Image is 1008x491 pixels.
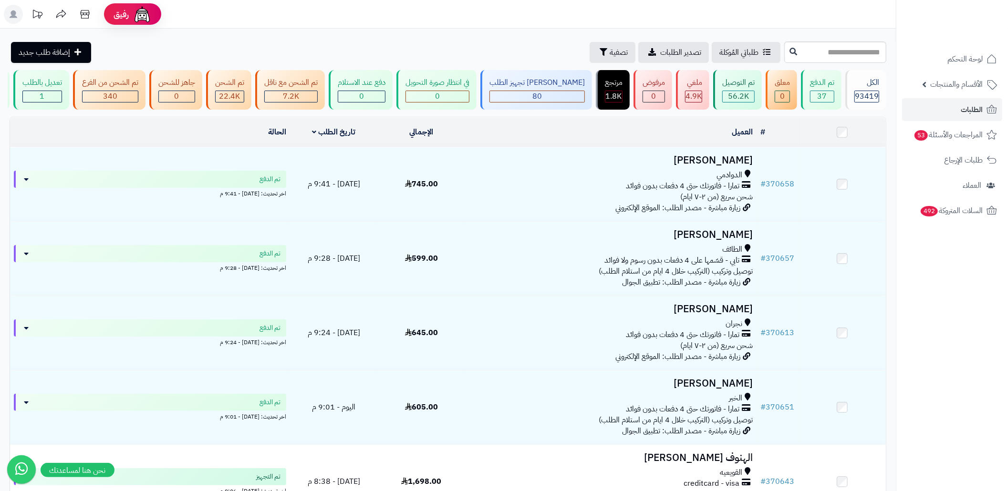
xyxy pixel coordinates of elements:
a: تم الشحن مع ناقل 7.2K [253,70,327,110]
span: [DATE] - 9:24 م [308,327,360,338]
div: 4939 [686,91,702,102]
span: نجران [726,318,742,329]
div: [PERSON_NAME] تجهيز الطلب [489,77,585,88]
span: شحن سريع (من ٢-٧ ايام) [680,191,753,203]
a: جاهز للشحن 0 [147,70,204,110]
span: [DATE] - 8:38 م [308,476,360,487]
span: # [760,401,766,413]
span: 0 [780,91,785,102]
a: تم الشحن 22.4K [204,70,253,110]
span: 340 [103,91,117,102]
img: logo-2.png [943,19,999,39]
a: طلباتي المُوكلة [712,42,780,63]
div: 340 [83,91,138,102]
div: 37 [811,91,834,102]
a: #370657 [760,253,794,264]
div: 0 [406,91,469,102]
span: تم التجهيز [256,472,281,481]
a: #370651 [760,401,794,413]
a: لوحة التحكم [902,48,1002,71]
a: تحديثات المنصة [25,5,49,26]
span: creditcard - visa [684,478,739,489]
a: طلبات الإرجاع [902,149,1002,172]
div: اخر تحديث: [DATE] - 9:24 م [14,337,286,347]
a: تاريخ الطلب [312,126,355,138]
span: # [760,476,766,487]
a: ملغي 4.9K [674,70,711,110]
span: توصيل وتركيب (التركيب خلال 4 ايام من استلام الطلب) [599,414,753,426]
div: تم الشحن مع ناقل [264,77,318,88]
div: 7223 [265,91,317,102]
div: اخر تحديث: [DATE] - 9:01 م [14,411,286,421]
span: 492 [920,205,938,216]
a: [PERSON_NAME] تجهيز الطلب 80 [478,70,594,110]
div: 56215 [723,91,754,102]
a: تم الشحن من الفرع 340 [71,70,147,110]
div: جاهز للشحن [158,77,195,88]
span: شحن سريع (من ٢-٧ ايام) [680,340,753,351]
span: تم الدفع [260,249,281,258]
div: الكل [854,77,879,88]
h3: الهنوف [PERSON_NAME] [469,452,753,463]
div: مرفوض [643,77,665,88]
span: زيارة مباشرة - مصدر الطلب: الموقع الإلكتروني [615,351,740,362]
button: تصفية [590,42,635,63]
a: الحالة [268,126,286,138]
a: #370643 [760,476,794,487]
span: تابي - قسّمها على 4 دفعات بدون رسوم ولا فوائد [604,255,739,266]
a: السلات المتروكة492 [902,199,1002,222]
span: 80 [532,91,542,102]
div: 22426 [216,91,244,102]
div: 80 [490,91,584,102]
span: 1 [40,91,45,102]
span: الخبر [729,393,742,404]
div: تم الشحن [215,77,244,88]
a: تصدير الطلبات [638,42,709,63]
span: 605.00 [405,401,438,413]
span: توصيل وتركيب (التركيب خلال 4 ايام من استلام الطلب) [599,266,753,277]
a: تم الدفع 37 [799,70,843,110]
span: 37 [818,91,827,102]
a: تم التوصيل 56.2K [711,70,764,110]
span: زيارة مباشرة - مصدر الطلب: تطبيق الجوال [622,276,740,288]
a: معلق 0 [764,70,799,110]
h3: [PERSON_NAME] [469,155,753,166]
div: تم الشحن من الفرع [82,77,138,88]
span: الطائف [722,244,742,255]
div: 0 [338,91,385,102]
span: # [760,178,766,190]
span: [DATE] - 9:41 م [308,178,360,190]
h3: [PERSON_NAME] [469,229,753,240]
span: تمارا - فاتورتك حتى 4 دفعات بدون فوائد [626,329,739,340]
span: اليوم - 9:01 م [312,401,355,413]
span: # [760,253,766,264]
a: إضافة طلب جديد [11,42,91,63]
span: 599.00 [405,253,438,264]
span: المراجعات والأسئلة [914,128,983,142]
span: رفيق [114,9,129,20]
div: في انتظار صورة التحويل [405,77,469,88]
span: 93419 [855,91,879,102]
div: دفع عند الاستلام [338,77,385,88]
span: الطلبات [961,103,983,116]
h3: [PERSON_NAME] [469,304,753,315]
span: الدوادمي [717,170,742,181]
span: تم الدفع [260,323,281,333]
span: السلات المتروكة [920,204,983,217]
span: تم الدفع [260,398,281,407]
span: 745.00 [405,178,438,190]
h3: [PERSON_NAME] [469,378,753,389]
div: تعديل بالطلب [22,77,62,88]
span: العملاء [963,179,981,192]
div: 0 [775,91,790,102]
span: 0 [435,91,440,102]
a: مرفوض 0 [632,70,674,110]
span: # [760,327,766,338]
span: تمارا - فاتورتك حتى 4 دفعات بدون فوائد [626,181,739,192]
a: الطلبات [902,98,1002,121]
a: العملاء [902,174,1002,197]
span: تمارا - فاتورتك حتى 4 دفعات بدون فوائد [626,404,739,415]
a: مرتجع 1.8K [594,70,632,110]
span: تصفية [610,47,628,58]
span: [DATE] - 9:28 م [308,253,360,264]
